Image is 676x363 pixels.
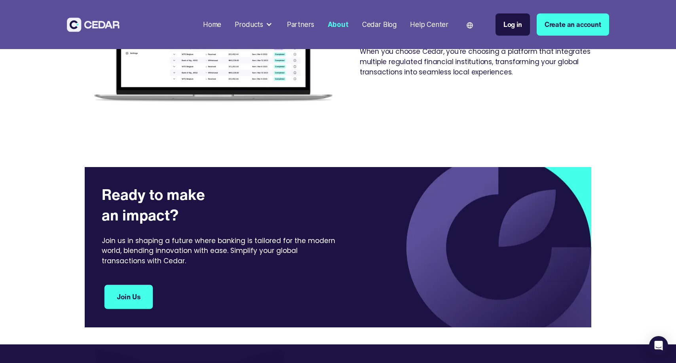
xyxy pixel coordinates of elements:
div: Home [203,19,221,30]
div: Products [232,16,277,33]
div: Cedar Blog [362,19,397,30]
a: Log in [496,13,530,36]
h4: Ready to make an impact? [102,184,338,226]
p: Join us in shaping a future where banking is tailored for the modern world, blending innovation w... [102,236,338,266]
div: Partners [287,19,314,30]
a: Cedar Blog [359,15,400,34]
a: Create an account [537,13,609,36]
div: Open Intercom Messenger [649,336,668,355]
p: When you choose Cedar, you're choosing a platform that integrates multiple regulated financial in... [360,37,609,87]
div: Help Center [410,19,448,30]
a: Home [199,15,224,34]
a: About [324,15,352,34]
div: About [328,19,349,30]
a: Help Center [407,15,452,34]
div: Log in [503,19,522,30]
a: Join Us [104,285,153,309]
a: Partners [283,15,317,34]
div: Products [235,19,263,30]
